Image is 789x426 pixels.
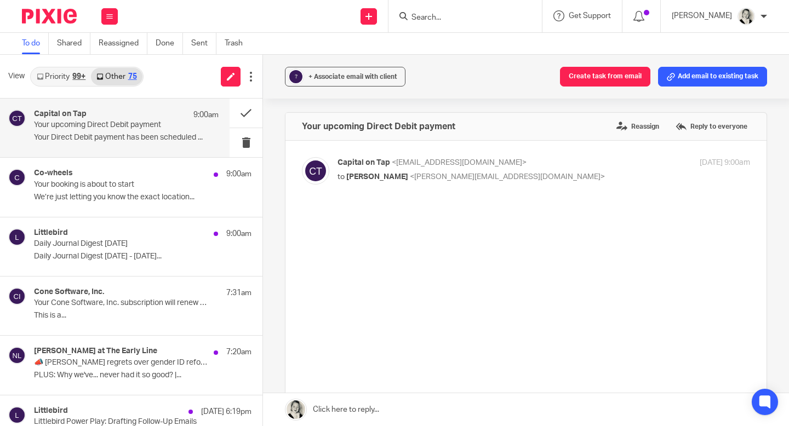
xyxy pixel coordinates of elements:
p: 9:00am [193,110,219,120]
p: Your upcoming Direct Debit payment [34,120,182,130]
p: Your Cone Software, Inc. subscription will renew soon [34,298,208,308]
span: [PERSON_NAME] [346,173,408,181]
p: We’re just letting you know the exact location... [34,193,251,202]
h4: Co-wheels [34,169,73,178]
img: svg%3E [8,228,26,246]
img: svg%3E [8,287,26,305]
div: 99+ [72,73,85,80]
label: Reassign [614,118,662,135]
div: ? [289,70,302,83]
p: 9:00am [226,228,251,239]
p: Your Direct Debit payment has been scheduled ... [34,133,219,142]
img: svg%3E [302,157,329,185]
p: This is a... [34,311,251,320]
a: Done [156,33,183,54]
a: Priority99+ [31,68,91,85]
img: svg%3E [8,406,26,424]
p: 7:20am [226,347,251,358]
p: 7:31am [226,287,251,298]
label: Reply to everyone [673,118,750,135]
p: [PERSON_NAME] [672,10,732,21]
button: Add email to existing task [658,67,767,87]
span: to [338,173,345,181]
h4: Littlebird [34,406,68,416]
a: Trash [225,33,251,54]
a: Other75 [91,68,142,85]
p: Daily Journal Digest [DATE] [34,239,208,249]
a: Reassigned [99,33,147,54]
span: Get Support [569,12,611,20]
span: <[PERSON_NAME][EMAIL_ADDRESS][DOMAIN_NAME]> [410,173,605,181]
span: View [8,71,25,82]
p: 9:00am [226,169,251,180]
img: svg%3E [8,347,26,364]
input: Search [410,13,509,23]
img: Pixie [22,9,77,24]
p: Daily Journal Digest [DATE] - [DATE]... [34,252,251,261]
p: 📣 [PERSON_NAME] regrets over gender ID reform [34,358,208,367]
button: Create task from email [560,67,650,87]
span: + Associate email with client [308,73,397,80]
a: To do [22,33,49,54]
p: PLUS: Why we've... never had it so good? |... [34,371,251,380]
a: Shared [57,33,90,54]
h4: Littlebird [34,228,68,238]
div: 75 [128,73,137,80]
img: svg%3E [8,169,26,186]
img: svg%3E [8,110,26,127]
p: [DATE] 9:00am [700,157,750,169]
p: Your booking is about to start [34,180,208,189]
h4: Cone Software, Inc. [34,287,104,297]
p: [DATE] 6:19pm [201,406,251,417]
h4: Capital on Tap [34,110,87,119]
h4: [PERSON_NAME] at The Early Line [34,347,157,356]
img: DA590EE6-2184-4DF2-A25D-D99FB904303F_1_201_a.jpeg [737,8,755,25]
a: Sent [191,33,216,54]
button: ? + Associate email with client [285,67,405,87]
span: <[EMAIL_ADDRESS][DOMAIN_NAME]> [392,159,527,166]
span: Capital on Tap [338,159,390,166]
h4: Your upcoming Direct Debit payment [302,121,455,132]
